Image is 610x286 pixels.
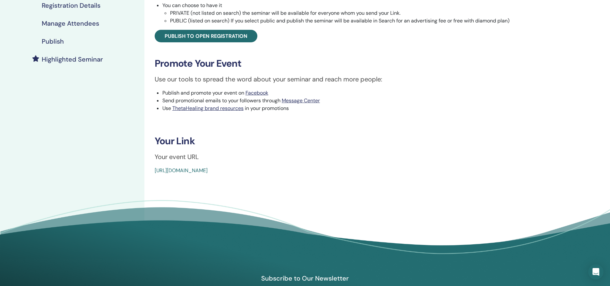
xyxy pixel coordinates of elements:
h4: Subscribe to Our Newsletter [231,274,379,282]
li: PRIVATE (not listed on search) the seminar will be available for everyone whom you send your Link. [170,9,541,17]
a: Facebook [245,89,268,96]
li: You can choose to have it [162,2,541,25]
h4: Publish [42,38,64,45]
h4: Highlighted Seminar [42,55,103,63]
a: Message Center [282,97,320,104]
p: Use our tools to spread the word about your seminar and reach more people: [155,74,541,84]
li: PUBLIC (listed on search) If you select public and publish the seminar will be available in Searc... [170,17,541,25]
a: [URL][DOMAIN_NAME] [155,167,208,174]
h3: Your Link [155,135,541,147]
li: Send promotional emails to your followers through [162,97,541,105]
h4: Registration Details [42,2,100,9]
h4: Manage Attendees [42,20,99,27]
li: Publish and promote your event on [162,89,541,97]
p: Your event URL [155,152,541,162]
a: ThetaHealing brand resources [172,105,244,112]
span: Publish to open registration [165,33,247,39]
a: Publish to open registration [155,30,257,42]
div: Open Intercom Messenger [588,264,604,280]
li: Use in your promotions [162,105,541,112]
h3: Promote Your Event [155,58,541,69]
